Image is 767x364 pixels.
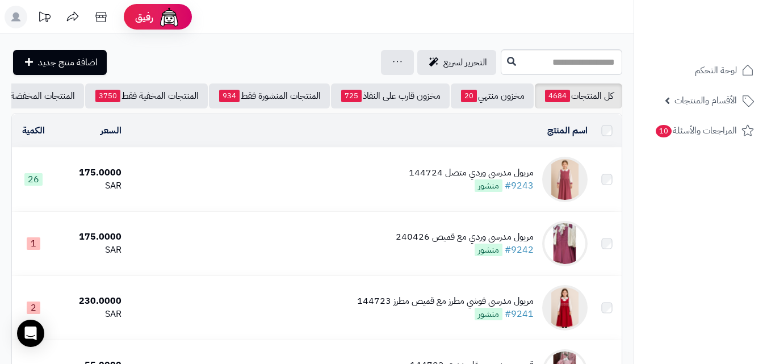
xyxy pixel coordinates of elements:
a: لوحة التحكم [641,57,760,84]
a: المنتجات المخفية فقط3750 [85,83,208,108]
a: اسم المنتج [547,124,588,137]
span: 20 [461,90,477,102]
span: منشور [475,244,502,256]
span: منشور [475,308,502,320]
span: رفيق [135,10,153,24]
div: SAR [60,244,122,257]
a: تحديثات المنصة [30,6,58,31]
span: اضافة منتج جديد [38,56,98,69]
a: #9242 [505,243,534,257]
a: #9241 [505,307,534,321]
div: مريول مدرسي فوشي مطرز مع قميص مطرز 144723 [357,295,534,308]
div: 175.0000 [60,166,122,179]
img: ai-face.png [158,6,181,28]
a: #9243 [505,179,534,193]
a: اضافة منتج جديد [13,50,107,75]
span: 725 [341,90,362,102]
img: مريول مدرسي وردي مع قميص 240426 [542,221,588,266]
span: 2 [27,302,40,314]
div: 175.0000 [60,231,122,244]
a: الكمية [22,124,45,137]
span: لوحة التحكم [695,62,737,78]
span: 4684 [545,90,570,102]
a: المنتجات المنشورة فقط934 [209,83,330,108]
span: منشور [475,179,502,192]
a: كل المنتجات4684 [535,83,622,108]
span: 10 [656,125,672,137]
div: SAR [60,308,122,321]
a: مخزون قارب على النفاذ725 [331,83,450,108]
a: المراجعات والأسئلة10 [641,117,760,144]
div: SAR [60,179,122,193]
div: Open Intercom Messenger [17,320,44,347]
img: مريول مدرسي فوشي مطرز مع قميص مطرز 144723 [542,285,588,330]
span: 1 [27,237,40,250]
div: مريول مدرسي وردي متصل 144724 [409,166,534,179]
span: المراجعات والأسئلة [655,123,737,139]
div: 230.0000 [60,295,122,308]
span: 3750 [95,90,120,102]
div: مريول مدرسي وردي مع قميص 240426 [396,231,534,244]
span: التحرير لسريع [443,56,487,69]
img: مريول مدرسي وردي متصل 144724 [542,157,588,202]
span: الأقسام والمنتجات [674,93,737,108]
span: 934 [219,90,240,102]
span: 26 [24,173,43,186]
a: السعر [100,124,121,137]
a: التحرير لسريع [417,50,496,75]
a: مخزون منتهي20 [451,83,534,108]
